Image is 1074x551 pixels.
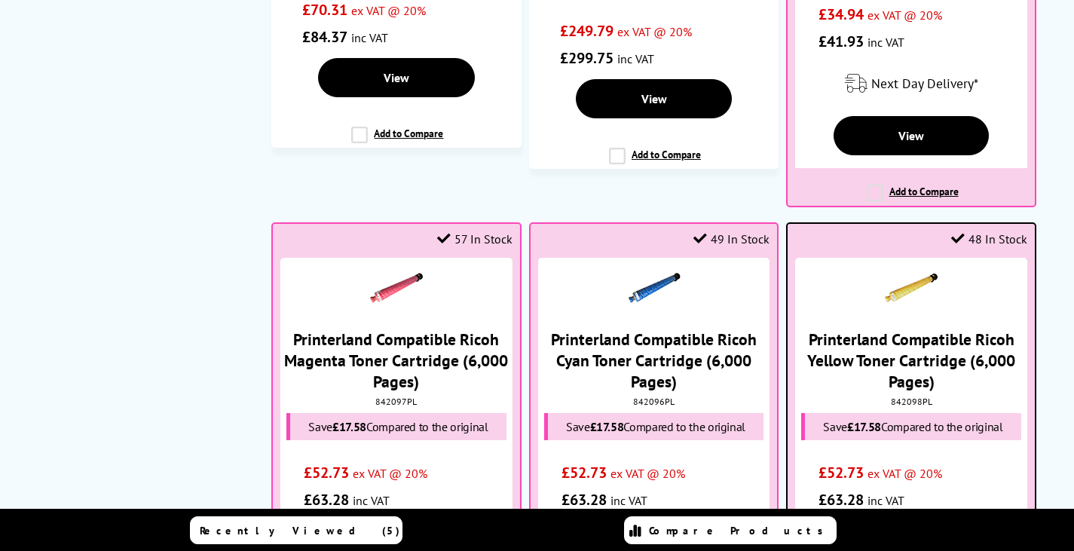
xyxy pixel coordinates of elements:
span: £63.28 [819,490,864,510]
div: 842098PL [799,396,1023,407]
div: 57 In Stock [437,231,513,246]
span: £34.94 [819,5,864,24]
a: View [318,58,475,97]
div: 842097PL [284,396,508,407]
span: £249.79 [560,21,613,41]
a: View [834,116,989,155]
span: View [384,70,409,85]
span: £52.73 [304,463,349,482]
img: 75113523-small.jpg [628,273,681,303]
span: inc VAT [610,493,647,508]
label: Add to Compare [609,148,701,176]
span: ex VAT @ 20% [867,8,942,23]
div: 48 In Stock [951,231,1027,246]
span: £41.93 [819,32,864,51]
div: 49 In Stock [693,231,770,246]
span: ex VAT @ 20% [610,466,685,481]
a: Recently Viewed (5) [190,516,402,544]
span: inc VAT [351,30,388,45]
span: inc VAT [867,35,904,50]
a: Printerland Compatible Ricoh Magenta Toner Cartridge (6,000 Pages) [284,329,508,392]
span: £84.37 [302,27,347,47]
label: Add to Compare [867,185,959,213]
span: £17.58 [332,419,366,434]
img: 75113543-small.jpg [885,273,938,303]
span: ex VAT @ 20% [353,466,427,481]
div: 842096PL [542,396,766,407]
span: £299.75 [560,48,613,68]
div: Save Compared to the original [286,413,506,440]
span: View [641,91,667,106]
span: £63.28 [304,490,349,510]
span: £17.58 [590,419,624,434]
span: Recently Viewed (5) [200,524,400,537]
span: inc VAT [353,493,390,508]
img: 75113533-small.jpg [370,273,423,303]
span: £17.58 [847,419,881,434]
span: Compare Products [649,524,831,537]
div: Save Compared to the original [544,413,763,440]
a: Printerland Compatible Ricoh Cyan Toner Cartridge (6,000 Pages) [551,329,757,392]
label: Add to Compare [351,127,443,155]
span: ex VAT @ 20% [867,466,942,481]
div: Save Compared to the original [801,413,1020,440]
span: ex VAT @ 20% [617,24,692,39]
span: View [898,128,924,143]
span: inc VAT [617,51,654,66]
span: £63.28 [561,490,607,510]
div: modal_delivery [795,63,1027,105]
span: ex VAT @ 20% [351,3,426,18]
a: Printerland Compatible Ricoh Yellow Toner Cartridge (6,000 Pages) [807,329,1015,392]
span: £52.73 [561,463,607,482]
span: £52.73 [819,463,864,482]
span: inc VAT [867,493,904,508]
a: View [576,79,733,118]
span: Next Day Delivery* [871,75,978,92]
a: Compare Products [624,516,837,544]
